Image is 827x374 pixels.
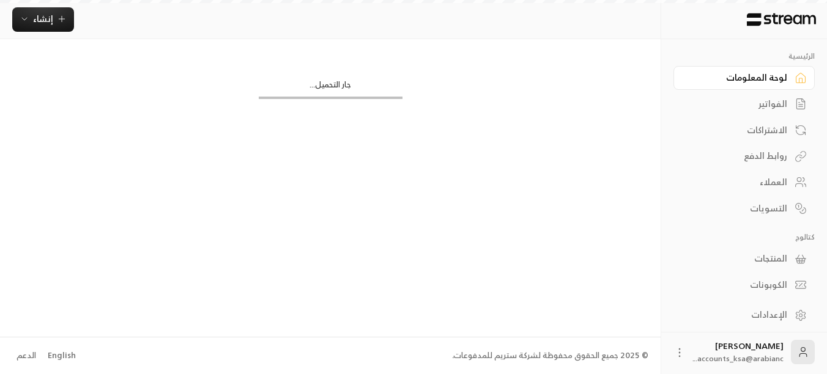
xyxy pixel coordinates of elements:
p: الرئيسية [673,51,815,61]
div: © 2025 جميع الحقوق محفوظة لشركة ستريم للمدفوعات. [452,350,648,362]
a: الكوبونات [673,273,815,297]
div: روابط الدفع [689,150,787,162]
div: لوحة المعلومات [689,71,787,84]
button: إنشاء [12,7,74,32]
div: [PERSON_NAME] [693,340,784,364]
a: روابط الدفع [673,144,815,168]
div: المنتجات [689,252,787,265]
img: Logo [746,13,817,26]
div: الكوبونات [689,279,787,291]
div: التسويات [689,202,787,215]
a: التسويات [673,196,815,220]
div: English [48,350,76,362]
span: إنشاء [33,11,53,26]
a: المنتجات [673,247,815,271]
div: الإعدادات [689,309,787,321]
div: العملاء [689,176,787,188]
div: الفواتير [689,98,787,110]
div: الاشتراكات [689,124,787,136]
p: كتالوج [673,232,815,242]
a: الإعدادات [673,303,815,327]
a: العملاء [673,170,815,194]
a: الاشتراكات [673,118,815,142]
div: جار التحميل... [259,79,402,97]
span: accounts_ksa@arabianc... [693,352,784,365]
a: لوحة المعلومات [673,66,815,90]
a: الفواتير [673,92,815,116]
a: الدعم [12,345,40,367]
